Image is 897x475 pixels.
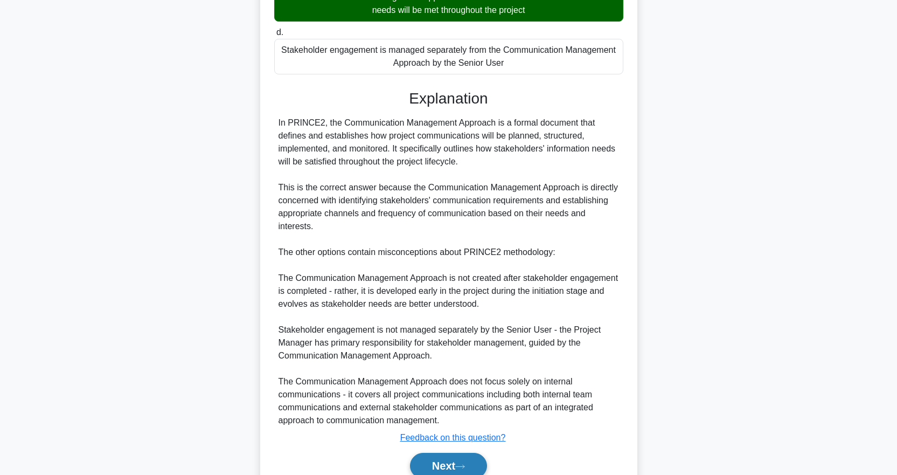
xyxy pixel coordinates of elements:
[274,39,623,74] div: Stakeholder engagement is managed separately from the Communication Management Approach by the Se...
[281,90,617,108] h3: Explanation
[400,433,506,442] a: Feedback on this question?
[279,116,619,427] div: In PRINCE2, the Communication Management Approach is a formal document that defines and establish...
[276,27,283,37] span: d.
